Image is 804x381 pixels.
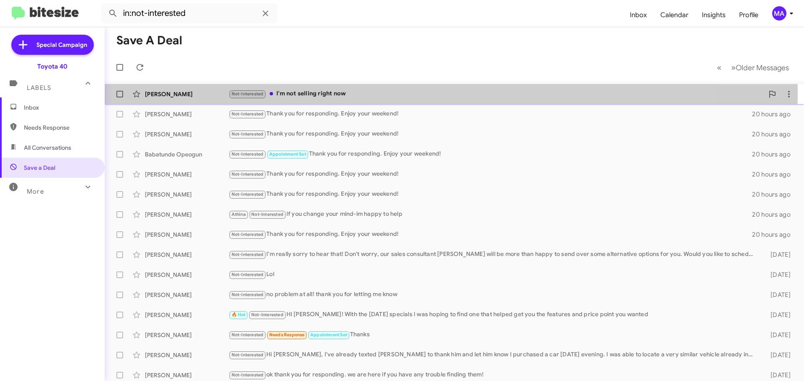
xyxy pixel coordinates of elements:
[229,230,752,239] div: Thank you for responding. Enjoy your weekend!
[229,330,757,340] div: Thanks
[145,351,229,359] div: [PERSON_NAME]
[269,332,305,338] span: Needs Response
[757,291,797,299] div: [DATE]
[145,90,229,98] div: [PERSON_NAME]
[752,230,797,239] div: 20 hours ago
[232,232,264,237] span: Not-Interested
[695,3,732,27] a: Insights
[24,164,55,172] span: Save a Deal
[757,351,797,359] div: [DATE]
[145,371,229,379] div: [PERSON_NAME]
[229,310,757,320] div: HI [PERSON_NAME]! With the [DATE] specials I was hoping to find one that helped get you the featu...
[145,130,229,138] div: [PERSON_NAME]
[251,212,283,217] span: Not-Interested
[232,91,264,97] span: Not-Interested
[752,130,797,138] div: 20 hours ago
[145,271,229,279] div: [PERSON_NAME]
[36,41,87,49] span: Special Campaign
[232,312,246,317] span: 🔥 Hot
[24,143,71,152] span: All Conversations
[310,332,347,338] span: Appointment Set
[772,6,786,20] div: MA
[232,151,264,157] span: Not-Interested
[232,352,264,358] span: Not-Interested
[712,59,794,76] nav: Page navigation example
[27,84,51,92] span: Labels
[232,131,264,137] span: Not-Interested
[736,63,789,72] span: Older Messages
[145,331,229,339] div: [PERSON_NAME]
[24,103,95,112] span: Inbox
[145,150,229,159] div: Babatunde Opeogun
[24,123,95,132] span: Needs Response
[27,188,44,195] span: More
[229,350,757,360] div: Hi [PERSON_NAME], I've already texted [PERSON_NAME] to thank him and let him know I purchased a c...
[229,149,752,159] div: Thank you for responding. Enjoy your weekend!
[752,190,797,199] div: 20 hours ago
[232,111,264,117] span: Not-Interested
[229,129,752,139] div: Thank you for responding. Enjoy your weekend!
[752,110,797,118] div: 20 hours ago
[731,62,736,73] span: »
[229,210,752,219] div: If you change your mind-im happy to help
[732,3,765,27] a: Profile
[229,89,764,99] div: I'm not selling right now
[145,251,229,259] div: [PERSON_NAME]
[623,3,654,27] a: Inbox
[717,62,722,73] span: «
[654,3,695,27] a: Calendar
[757,331,797,339] div: [DATE]
[229,290,757,299] div: no problem at all! thank you for letting me know
[752,210,797,219] div: 20 hours ago
[145,190,229,199] div: [PERSON_NAME]
[712,59,727,76] button: Previous
[11,35,94,55] a: Special Campaign
[757,271,797,279] div: [DATE]
[145,210,229,219] div: [PERSON_NAME]
[232,332,264,338] span: Not-Interested
[232,372,264,378] span: Not-Interested
[229,109,752,119] div: Thank you for responding. Enjoy your weekend!
[232,171,264,177] span: Not-Interested
[232,192,264,197] span: Not-Interested
[752,170,797,179] div: 20 hours ago
[145,291,229,299] div: [PERSON_NAME]
[145,230,229,239] div: [PERSON_NAME]
[37,62,67,71] div: Toyota 40
[116,34,182,47] h1: Save a Deal
[269,151,306,157] span: Appointment Set
[765,6,795,20] button: MA
[757,311,797,319] div: [DATE]
[232,272,264,277] span: Not-Interested
[757,371,797,379] div: [DATE]
[726,59,794,76] button: Next
[229,169,752,179] div: Thank you for responding. Enjoy your weekend!
[251,312,283,317] span: Not-Interested
[145,170,229,179] div: [PERSON_NAME]
[229,270,757,279] div: Lol
[229,189,752,199] div: Thank you for responding. Enjoy your weekend!
[232,292,264,297] span: Not-Interested
[101,3,277,23] input: Search
[232,212,246,217] span: Athina
[145,311,229,319] div: [PERSON_NAME]
[229,370,757,380] div: ok thank you for responding. we are here if you have any trouble finding them!
[752,150,797,159] div: 20 hours ago
[229,250,757,259] div: I'm really sorry to hear that! Don't worry, our sales consultant [PERSON_NAME] will be more than ...
[232,252,264,257] span: Not-Interested
[145,110,229,118] div: [PERSON_NAME]
[757,251,797,259] div: [DATE]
